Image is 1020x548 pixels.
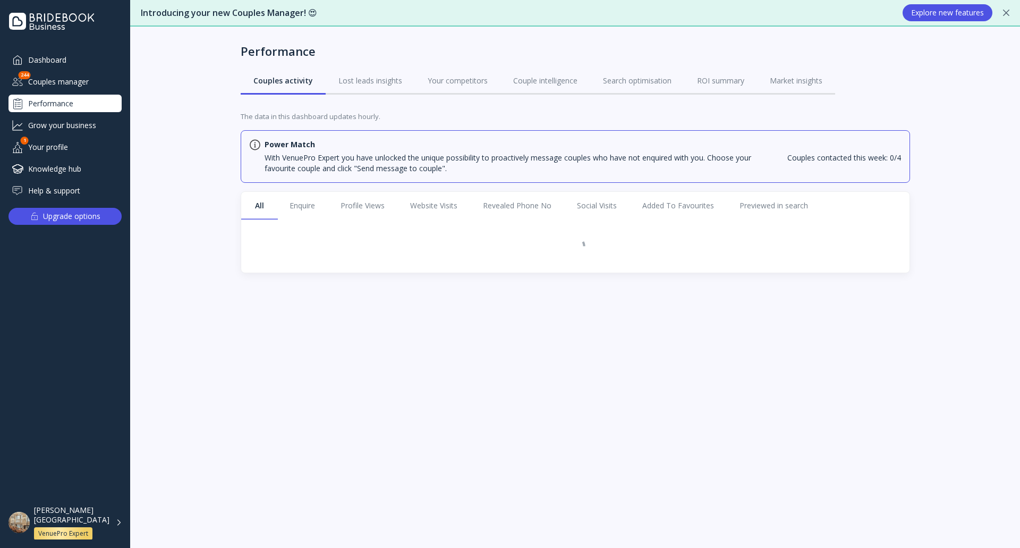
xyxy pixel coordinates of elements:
[38,529,88,538] div: VenuePro Expert
[770,75,822,86] div: Market insights
[787,153,901,174] div: Couples contacted this week: 0/4
[19,71,31,79] div: 244
[8,73,122,90] a: Couples manager244
[8,73,122,90] div: Couples manager
[8,160,122,178] a: Knowledge hub
[8,512,30,533] img: dpr=1,fit=cover,g=face,w=48,h=48
[265,153,775,174] div: With VenuePro Expert you have unlocked the unique possibility to proactively message couples who ...
[428,75,488,86] div: Your competitors
[757,67,835,95] a: Market insights
[253,75,313,86] div: Couples activity
[911,9,984,17] div: Explore new features
[8,138,122,156] a: Your profile1
[241,112,910,122] div: The data in this dashboard updates hourly.
[684,67,757,95] a: ROI summary
[265,139,315,150] div: Power Match
[564,192,630,220] a: Social Visits
[8,208,122,225] button: Upgrade options
[8,182,122,199] a: Help & support
[727,192,821,220] a: Previewed in search
[397,192,470,220] a: Website Visits
[328,192,397,220] a: Profile Views
[415,67,500,95] a: Your competitors
[21,137,29,145] div: 1
[141,7,892,19] div: Introducing your new Couples Manager! 😍
[8,95,122,112] a: Performance
[8,116,122,134] a: Grow your business
[8,138,122,156] div: Your profile
[470,192,564,220] a: Revealed Phone No
[967,497,1020,548] iframe: Chat Widget
[603,75,671,86] div: Search optimisation
[8,51,122,69] a: Dashboard
[697,75,744,86] div: ROI summary
[326,67,415,95] a: Lost leads insights
[241,44,316,58] div: Performance
[277,192,328,220] a: Enquire
[34,505,109,525] div: [PERSON_NAME][GEOGRAPHIC_DATA]
[242,192,277,220] a: All
[43,209,100,224] div: Upgrade options
[500,67,590,95] a: Couple intelligence
[590,67,684,95] a: Search optimisation
[513,75,577,86] div: Couple intelligence
[903,4,992,21] button: Explore new features
[241,67,326,95] a: Couples activity
[338,75,402,86] div: Lost leads insights
[630,192,727,220] a: Added To Favourites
